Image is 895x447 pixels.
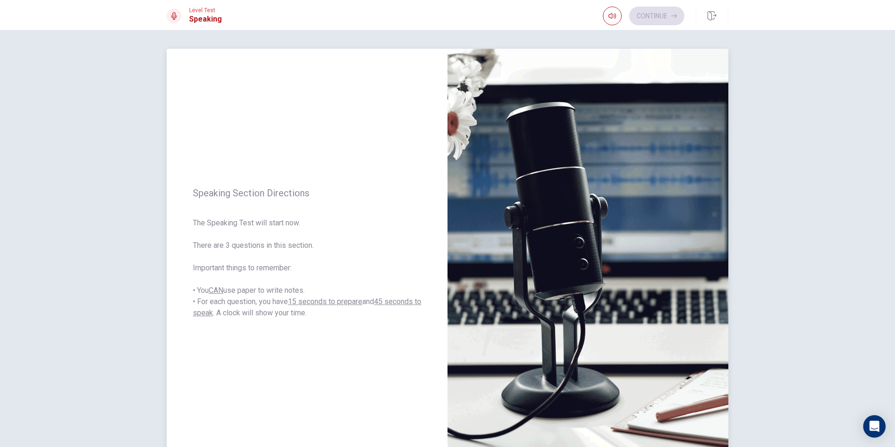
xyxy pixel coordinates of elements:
[189,7,222,14] span: Level Test
[193,217,421,319] span: The Speaking Test will start now. There are 3 questions in this section. Important things to reme...
[288,297,362,306] u: 15 seconds to prepare
[193,187,421,199] span: Speaking Section Directions
[863,415,886,438] div: Open Intercom Messenger
[189,14,222,25] h1: Speaking
[209,286,223,295] u: CAN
